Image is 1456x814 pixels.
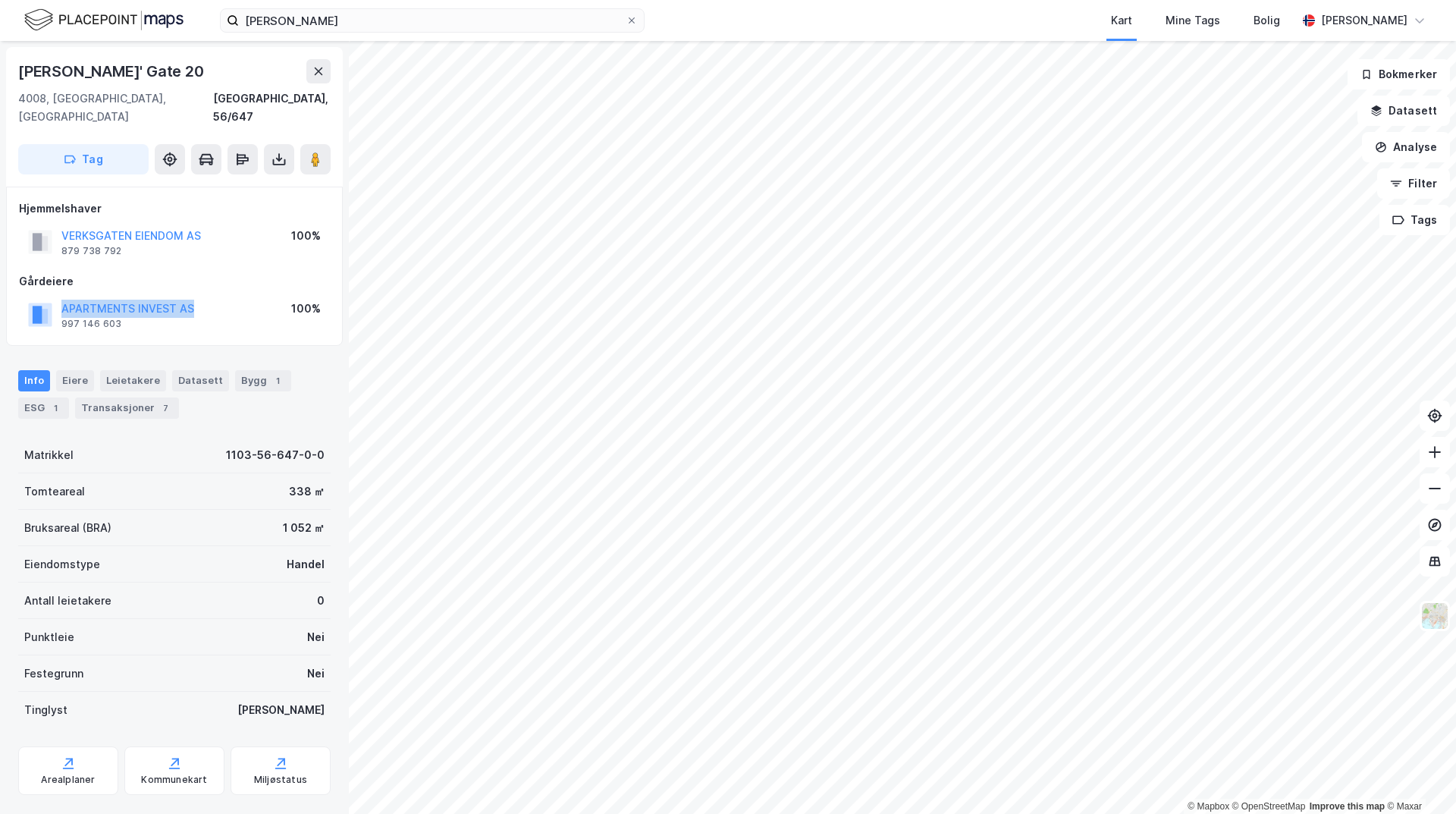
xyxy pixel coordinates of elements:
[19,200,330,218] div: Hjemmelshaver
[24,7,184,33] img: logo.f888ab2527a4732fd821a326f86c7f29.svg
[291,227,321,245] div: 100%
[1188,801,1229,812] a: Mapbox
[56,370,94,391] div: Eiere
[1321,11,1407,30] div: [PERSON_NAME]
[61,318,121,330] div: 997 146 603
[226,446,325,464] div: 1103-56-647-0-0
[1111,11,1132,30] div: Kart
[24,592,111,610] div: Antall leietakere
[289,482,325,501] div: 338 ㎡
[158,401,173,416] div: 7
[1232,801,1306,812] a: OpenStreetMap
[317,592,325,610] div: 0
[235,370,291,391] div: Bygg
[18,59,207,83] div: [PERSON_NAME]' Gate 20
[1254,11,1280,30] div: Bolig
[24,665,83,683] div: Festegrunn
[24,555,100,574] div: Eiendomstype
[239,9,626,32] input: Søk på adresse, matrikkel, gårdeiere, leietakere eller personer
[24,701,67,719] div: Tinglyst
[24,482,85,501] div: Tomteareal
[75,398,179,419] div: Transaksjoner
[24,519,111,537] div: Bruksareal (BRA)
[213,90,331,126] div: [GEOGRAPHIC_DATA], 56/647
[1380,741,1456,814] div: Kontrollprogram for chat
[18,398,69,419] div: ESG
[1348,59,1450,90] button: Bokmerker
[24,446,74,464] div: Matrikkel
[283,519,325,537] div: 1 052 ㎡
[18,90,213,126] div: 4008, [GEOGRAPHIC_DATA], [GEOGRAPHIC_DATA]
[1420,602,1449,630] img: Z
[1357,96,1450,126] button: Datasett
[24,628,74,646] div: Punktleie
[291,300,321,318] div: 100%
[141,774,207,786] div: Kommunekart
[100,370,166,391] div: Leietakere
[237,701,325,719] div: [PERSON_NAME]
[19,272,330,291] div: Gårdeiere
[172,370,229,391] div: Datasett
[254,774,307,786] div: Miljøstatus
[61,245,121,257] div: 879 738 792
[41,774,95,786] div: Arealplaner
[18,144,149,174] button: Tag
[287,555,325,574] div: Handel
[1377,168,1450,199] button: Filter
[307,665,325,683] div: Nei
[48,401,63,416] div: 1
[1379,205,1450,235] button: Tags
[1166,11,1220,30] div: Mine Tags
[1362,132,1450,162] button: Analyse
[18,370,50,391] div: Info
[1380,741,1456,814] iframe: Chat Widget
[270,373,285,388] div: 1
[1310,801,1385,812] a: Improve this map
[307,628,325,646] div: Nei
